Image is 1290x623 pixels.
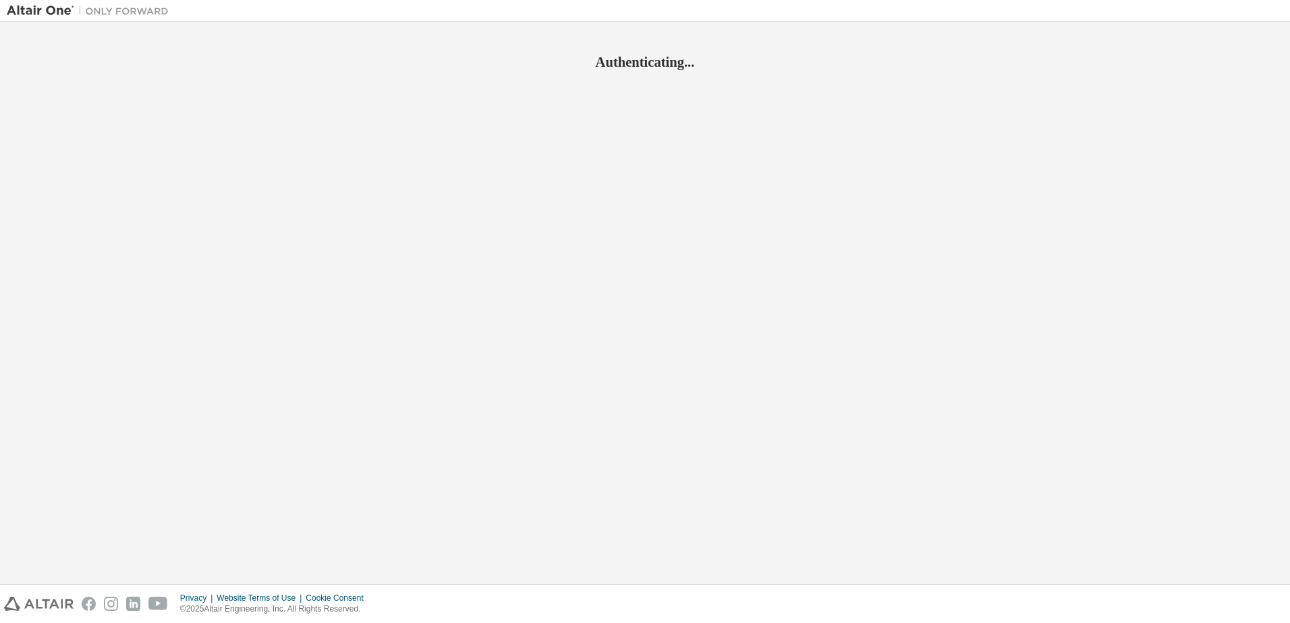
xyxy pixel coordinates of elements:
p: © 2025 Altair Engineering, Inc. All Rights Reserved. [180,603,372,615]
img: youtube.svg [148,597,168,611]
h2: Authenticating... [7,53,1283,71]
img: linkedin.svg [126,597,140,611]
div: Privacy [180,593,217,603]
img: Altair One [7,4,175,18]
img: altair_logo.svg [4,597,74,611]
div: Cookie Consent [306,593,371,603]
img: facebook.svg [82,597,96,611]
div: Website Terms of Use [217,593,306,603]
img: instagram.svg [104,597,118,611]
